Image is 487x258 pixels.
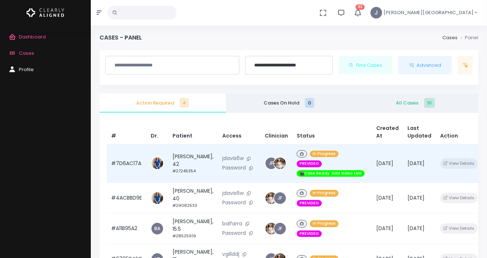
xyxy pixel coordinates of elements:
span: Action Required [105,99,220,107]
p: Password [222,199,256,207]
button: View Details [440,158,478,169]
td: [PERSON_NAME], 15.5 [168,213,218,244]
small: #29082533 [173,202,197,208]
th: Created At [372,120,403,144]
span: Cases On Hold [232,99,346,107]
span: PREVIDEO [297,200,322,207]
th: Access [218,120,260,144]
span: Cases [19,50,34,57]
span: [DATE] [407,160,425,167]
td: [PERSON_NAME], 42 [168,144,218,183]
th: Last Updated [403,120,436,144]
p: jdavis6w [222,155,256,163]
span: In Progress [310,151,338,157]
p: jdavis6w [222,189,256,197]
th: Dr. [146,120,168,144]
td: [PERSON_NAME], 40 [168,183,218,213]
button: View Details [440,223,478,234]
span: PREVIDEO [297,230,322,237]
li: Panel [458,34,478,41]
span: [DATE] [407,194,425,201]
th: Clinician [260,120,292,144]
th: Status [292,120,372,144]
span: PREVIDEO [297,160,322,167]
span: 91 [424,98,435,108]
a: JF [265,157,277,169]
span: Profile [19,66,34,73]
td: #7D6AC17A [107,144,146,183]
a: BA [151,223,163,234]
h4: Cases - Panel [100,34,142,41]
span: [PERSON_NAME][GEOGRAPHIC_DATA] [383,9,474,16]
span: 🎬Case Ready. Add Video Link [297,170,365,177]
td: #4ACBBD9E [107,183,146,213]
p: balfarra [222,220,256,228]
span: 4 [180,98,189,108]
a: JF [274,223,286,234]
button: Find Cases [338,56,392,75]
span: All Cases [358,99,472,107]
button: View Details [440,193,478,203]
a: JF [274,192,286,204]
small: #27245354 [173,168,196,174]
th: # [107,120,146,144]
span: 0 [305,98,314,108]
span: Dashboard [19,33,46,40]
small: #28525919 [173,233,196,239]
a: Cases [442,34,458,41]
span: In Progress [310,190,338,197]
span: [DATE] [407,225,425,232]
span: In Progress [310,220,338,227]
img: Logo Horizontal [27,5,64,20]
span: [DATE] [376,194,393,201]
span: 93 [356,4,365,10]
p: Password [222,164,256,172]
span: [DATE] [376,160,393,167]
p: Password [222,229,256,237]
button: Advanced [398,56,452,75]
span: [DATE] [376,225,393,232]
td: #A11B95A2 [107,213,146,244]
th: Patient [168,120,218,144]
span: J [370,7,382,19]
